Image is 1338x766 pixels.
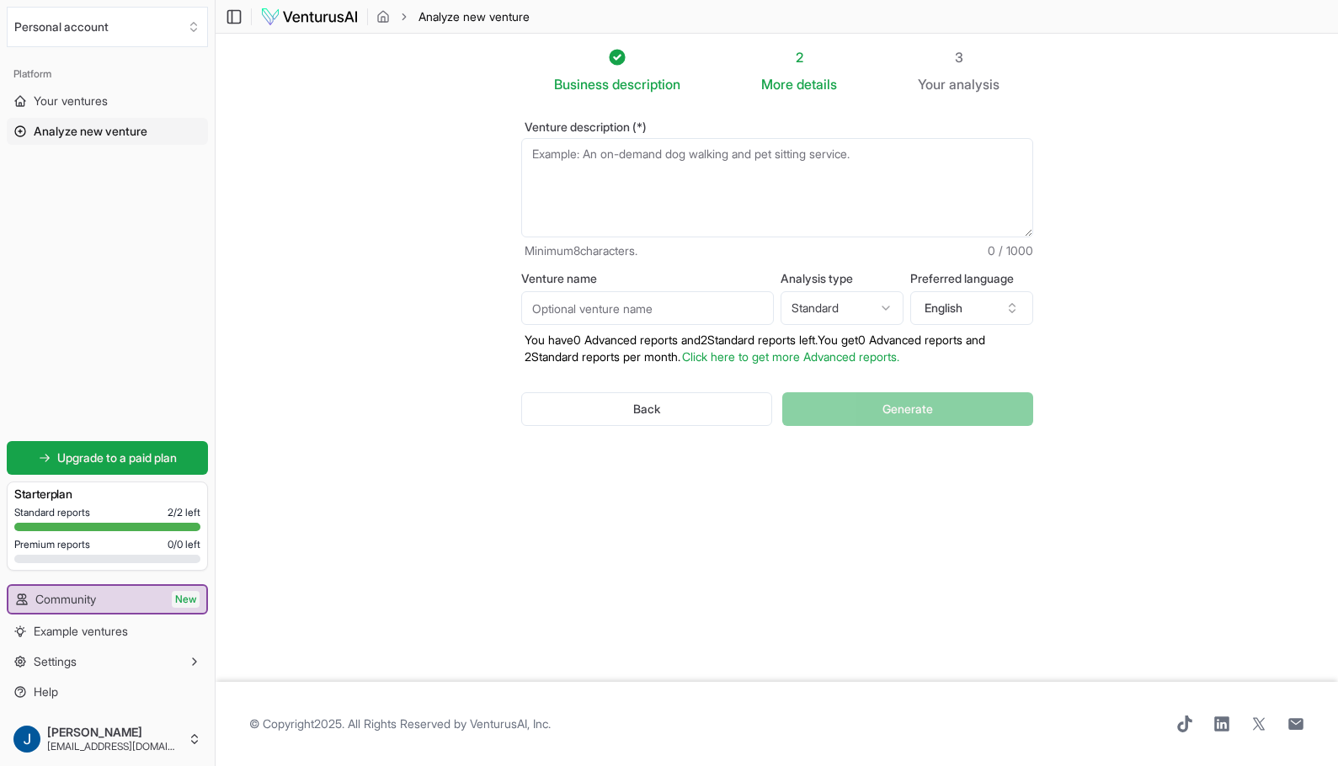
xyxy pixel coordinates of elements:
[910,291,1033,325] button: English
[7,118,208,145] a: Analyze new venture
[918,47,1000,67] div: 3
[34,93,108,109] span: Your ventures
[797,76,837,93] span: details
[57,449,177,466] span: Upgrade to a paid plan
[761,47,837,67] div: 2
[949,76,1000,93] span: analysis
[521,332,1033,365] p: You have 0 Advanced reports and 2 Standard reports left. Y ou get 0 Advanced reports and 2 Standa...
[521,121,1033,133] label: Venture description (*)
[14,538,90,551] span: Premium reports
[7,7,208,47] button: Select an organization
[761,74,793,94] span: More
[7,88,208,114] a: Your ventures
[521,291,774,325] input: Optional venture name
[260,7,359,27] img: logo
[35,591,96,608] span: Community
[612,76,680,93] span: description
[781,273,904,285] label: Analysis type
[8,586,206,613] a: CommunityNew
[554,74,609,94] span: Business
[13,726,40,753] img: ACg8ocKghFQSOHHAOSPVv1l9Fz6sdLMahW-u0xSNt301GP0mkmtfPA=s96-c
[249,715,551,732] span: © Copyright 2025 . All Rights Reserved by .
[7,648,208,675] button: Settings
[525,242,637,259] span: Minimum 8 characters.
[7,61,208,88] div: Platform
[168,506,200,519] span: 2 / 2 left
[14,486,200,503] h3: Starter plan
[910,273,1033,285] label: Preferred language
[682,349,899,364] a: Click here to get more Advanced reports.
[7,441,208,475] a: Upgrade to a paid plan
[470,716,548,731] a: VenturusAI, Inc
[47,725,181,740] span: [PERSON_NAME]
[34,653,77,670] span: Settings
[14,506,90,519] span: Standard reports
[7,618,208,645] a: Example ventures
[34,684,58,700] span: Help
[34,623,128,640] span: Example ventures
[521,392,773,426] button: Back
[521,273,774,285] label: Venture name
[168,538,200,551] span: 0 / 0 left
[47,740,181,753] span: [EMAIL_ADDRESS][DOMAIN_NAME]
[34,123,147,140] span: Analyze new venture
[172,591,200,608] span: New
[918,74,946,94] span: Your
[376,8,530,25] nav: breadcrumb
[418,8,530,25] span: Analyze new venture
[7,719,208,759] button: [PERSON_NAME][EMAIL_ADDRESS][DOMAIN_NAME]
[7,678,208,705] a: Help
[988,242,1033,259] span: 0 / 1000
